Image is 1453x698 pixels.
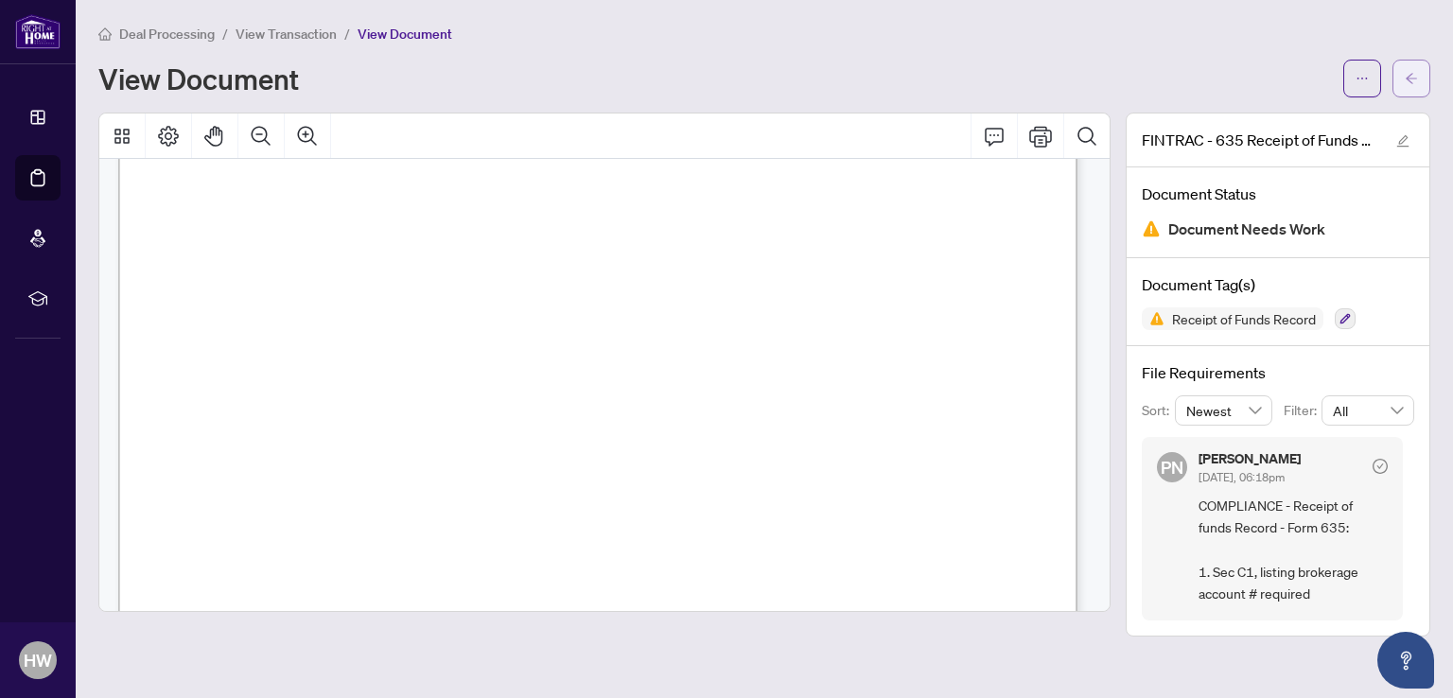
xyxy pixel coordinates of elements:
span: ellipsis [1356,72,1369,85]
p: Sort: [1142,400,1175,421]
span: View Document [358,26,452,43]
img: logo [15,14,61,49]
span: FINTRAC - 635 Receipt of Funds Record - PropTx-OREA_[DATE] 10_32_17.pdf [1142,129,1378,151]
h4: Document Status [1142,183,1414,205]
button: Open asap [1377,632,1434,689]
span: arrow-left [1405,72,1418,85]
span: [DATE], 06:18pm [1199,470,1285,484]
img: Status Icon [1142,307,1164,330]
img: Document Status [1142,219,1161,238]
span: Deal Processing [119,26,215,43]
p: Filter: [1284,400,1322,421]
h5: [PERSON_NAME] [1199,452,1301,465]
h4: File Requirements [1142,361,1414,384]
span: Document Needs Work [1168,217,1325,242]
span: Receipt of Funds Record [1164,312,1323,325]
span: All [1333,396,1403,425]
li: / [344,23,350,44]
span: PN [1161,454,1183,480]
h1: View Document [98,63,299,94]
span: HW [24,647,52,673]
span: home [98,27,112,41]
span: check-circle [1373,459,1388,474]
span: edit [1396,134,1409,148]
h4: Document Tag(s) [1142,273,1414,296]
span: COMPLIANCE - Receipt of funds Record - Form 635: 1. Sec C1, listing brokerage account # required [1199,495,1388,605]
li: / [222,23,228,44]
span: Newest [1186,396,1262,425]
span: View Transaction [236,26,337,43]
